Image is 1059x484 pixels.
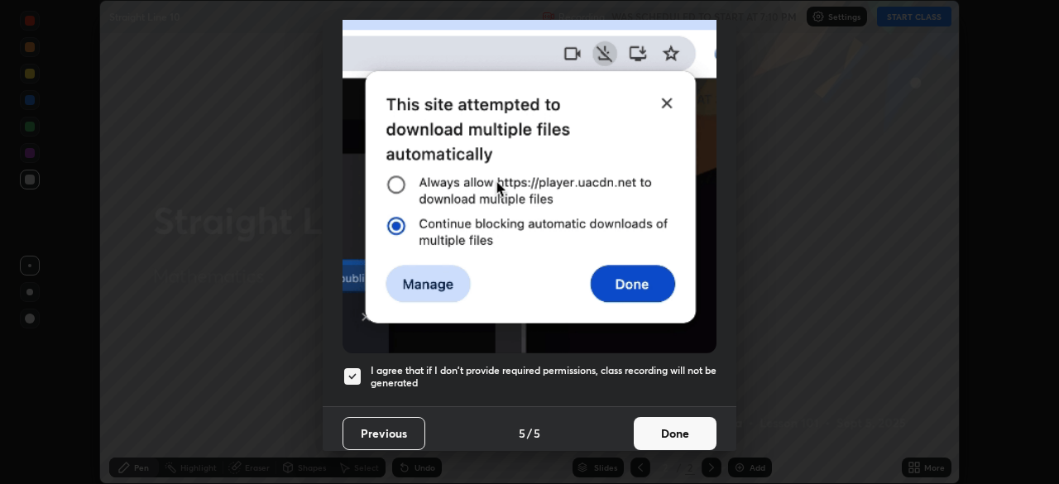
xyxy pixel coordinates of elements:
button: Done [634,417,716,450]
h4: 5 [519,424,525,442]
h4: 5 [534,424,540,442]
h5: I agree that if I don't provide required permissions, class recording will not be generated [371,364,716,390]
button: Previous [343,417,425,450]
h4: / [527,424,532,442]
